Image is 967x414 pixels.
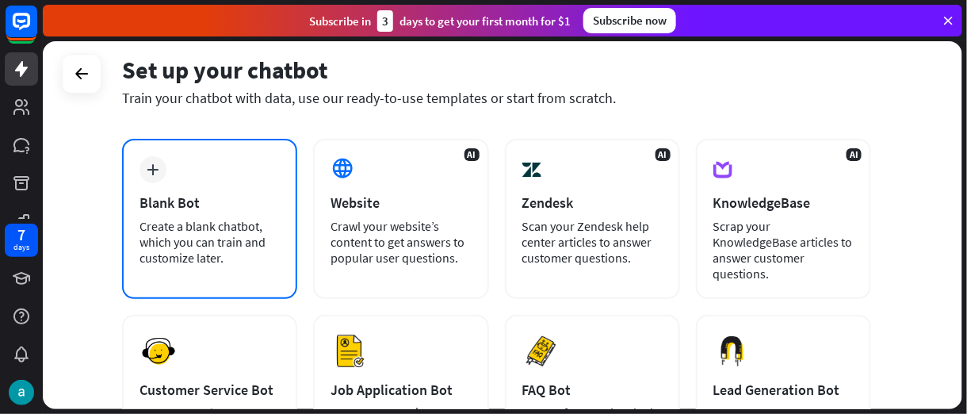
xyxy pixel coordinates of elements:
div: Zendesk [522,194,663,212]
div: FAQ Bot [522,381,663,399]
div: Lead Generation Bot [713,381,854,399]
span: AI [655,148,671,161]
div: Crawl your website’s content to get answers to popular user questions. [331,218,471,266]
div: Train your chatbot with data, use our ready-to-use templates or start from scratch. [122,89,871,107]
div: Customer Service Bot [140,381,280,399]
span: AI [847,148,862,161]
div: Scrap your KnowledgeBase articles to answer customer questions. [713,218,854,282]
div: Subscribe now [583,8,676,33]
button: Open LiveChat chat widget [13,6,60,54]
div: 7 [17,228,25,242]
div: Set up your chatbot [122,55,871,85]
div: Scan your Zendesk help center articles to answer customer questions. [522,218,663,266]
div: KnowledgeBase [713,194,854,212]
span: AI [464,148,480,161]
i: plus [147,164,159,175]
div: 3 [377,10,393,32]
div: Create a blank chatbot, which you can train and customize later. [140,218,280,266]
div: Blank Bot [140,194,280,212]
div: Subscribe in days to get your first month for $1 [309,10,571,32]
div: days [13,242,29,253]
div: Website [331,194,471,212]
div: Job Application Bot [331,381,471,399]
a: 7 days [5,224,38,257]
